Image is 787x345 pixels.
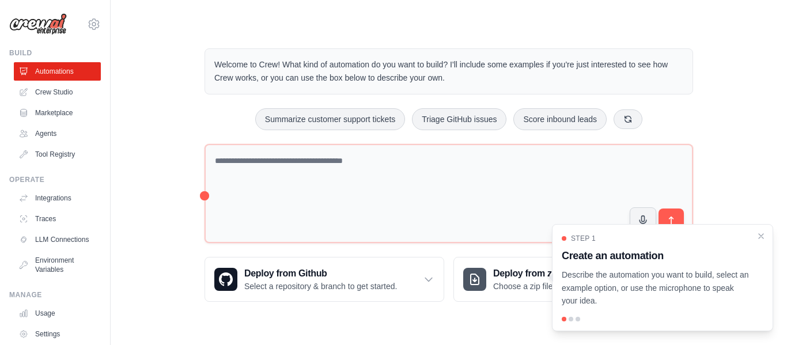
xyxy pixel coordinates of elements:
[14,189,101,207] a: Integrations
[14,83,101,101] a: Crew Studio
[562,248,750,264] h3: Create an automation
[14,104,101,122] a: Marketplace
[412,108,506,130] button: Triage GitHub issues
[493,267,591,280] h3: Deploy from zip file
[214,58,683,85] p: Welcome to Crew! What kind of automation do you want to build? I'll include some examples if you'...
[255,108,405,130] button: Summarize customer support tickets
[9,13,67,35] img: Logo
[493,280,591,292] p: Choose a zip file to upload.
[244,280,397,292] p: Select a repository & branch to get started.
[513,108,607,130] button: Score inbound leads
[562,268,750,308] p: Describe the automation you want to build, select an example option, or use the microphone to spe...
[14,210,101,228] a: Traces
[14,304,101,323] a: Usage
[14,145,101,164] a: Tool Registry
[14,62,101,81] a: Automations
[14,325,101,343] a: Settings
[14,124,101,143] a: Agents
[14,251,101,279] a: Environment Variables
[571,234,596,243] span: Step 1
[9,290,101,299] div: Manage
[9,48,101,58] div: Build
[244,267,397,280] h3: Deploy from Github
[14,230,101,249] a: LLM Connections
[729,290,787,345] iframe: Chat Widget
[756,232,766,241] button: Close walkthrough
[9,175,101,184] div: Operate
